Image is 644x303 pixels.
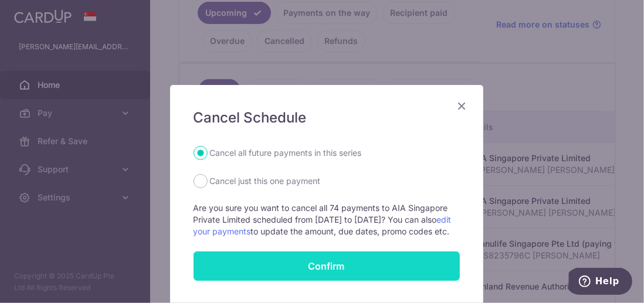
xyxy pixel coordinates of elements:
[569,268,632,297] iframe: Opens a widget where you can find more information
[26,8,50,19] span: Help
[194,108,460,127] h5: Cancel Schedule
[210,174,321,188] label: Cancel just this one payment
[194,202,460,237] p: Are you sure you want to cancel all 74 payments to AIA Singapore Private Limited scheduled from [...
[194,251,460,281] button: Confirm
[455,99,469,113] button: Close
[210,146,362,160] label: Cancel all future payments in this series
